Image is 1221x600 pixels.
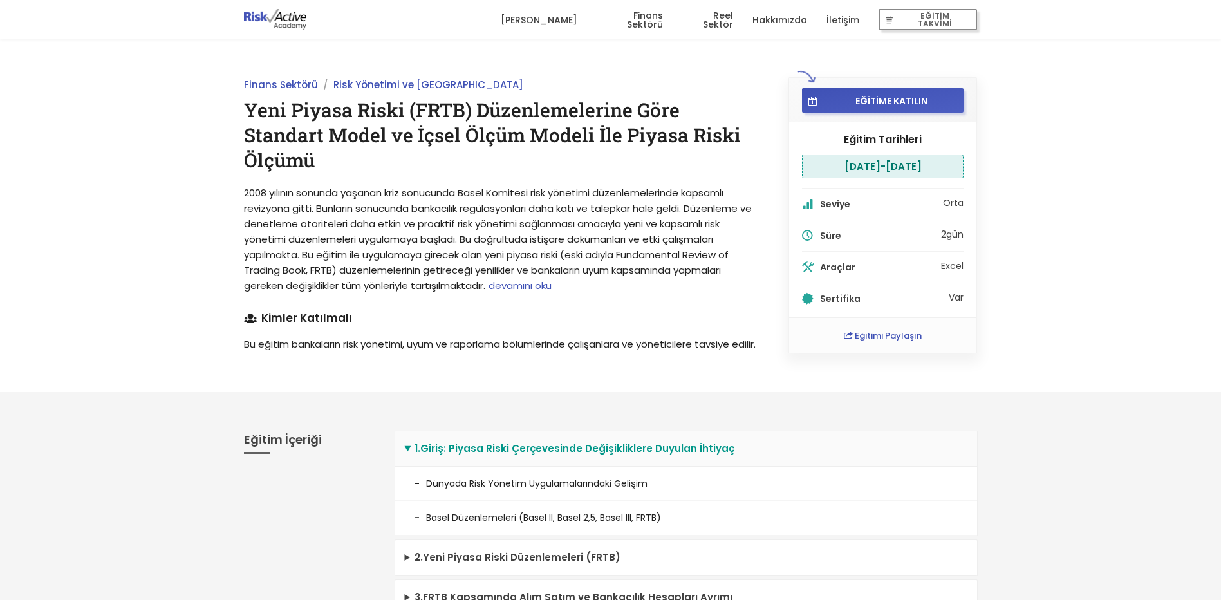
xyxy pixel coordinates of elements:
li: Orta [802,198,964,220]
h5: Araçlar [820,263,938,272]
h5: Sertifika [820,294,946,303]
button: EĞİTİME KATILIN [802,88,964,113]
li: Var [802,293,964,305]
summary: 2.Yeni Piyasa Riski Düzenlemeleri (FRTB) [395,540,977,576]
span: 2008 yılının sonunda yaşanan kriz sonucunda Basel Komitesi risk yönetimi düzenlemelerinde kapsaml... [244,186,752,292]
a: Hakkımızda [752,1,807,39]
a: İletişim [826,1,859,39]
h5: Süre [820,231,938,240]
a: [PERSON_NAME] [501,1,577,39]
p: Bu eğitim bankaların risk yönetimi, uyum ve raporlama bölümlerinde çalışanlara ve yöneticilere ta... [244,337,760,352]
h5: Seviye [820,200,940,209]
a: EĞİTİM TAKVİMİ [879,1,977,39]
a: Reel Sektör [682,1,733,39]
li: 2 gün [802,230,964,252]
summary: 1.Giriş: Piyasa Riski Çerçevesinde Değişikliklere Duyulan İhtiyaç [395,431,977,467]
h1: Yeni Piyasa Riski (FRTB) Düzenlemelerine Göre Standart Model ve İçsel Ölçüm Modeli İle Piyasa Ris... [244,97,760,173]
h3: Eğitim İçeriği [244,431,375,454]
h4: Eğitim Tarihleri [802,135,964,145]
span: EĞİTİME KATILIN [823,95,960,106]
a: Finans Sektörü [597,1,663,39]
a: Eğitimi Paylaşın [844,330,922,342]
li: Excel [941,261,964,270]
a: Risk Yönetimi ve [GEOGRAPHIC_DATA] [333,78,523,91]
li: Dünyada Risk Yönetim Uygulamalarındaki Gelişim [395,467,977,501]
li: Basel Düzenlemeleri (Basel II, Basel 2,5, Basel III, FRTB) [395,501,977,535]
li: [DATE] - [DATE] [802,155,964,178]
img: logo-dark.png [244,9,307,30]
h4: Kimler Katılmalı [244,313,760,324]
span: devamını oku [489,279,552,292]
span: EĞİTİM TAKVİMİ [897,11,972,29]
a: Finans Sektörü [244,78,318,91]
button: EĞİTİM TAKVİMİ [879,9,977,31]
